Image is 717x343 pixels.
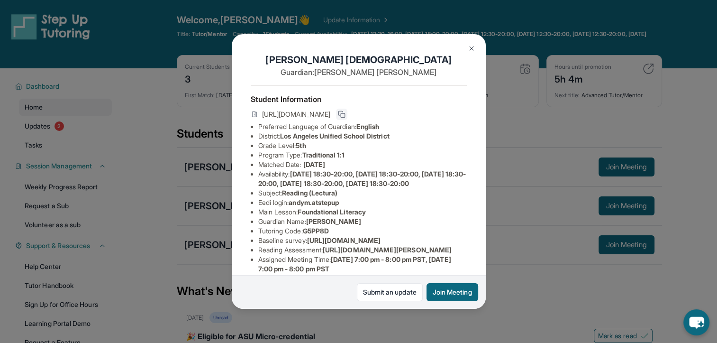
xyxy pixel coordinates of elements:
[303,227,329,235] span: G5PP8D
[258,245,467,255] li: Reading Assessment :
[258,141,467,150] li: Grade Level:
[280,132,389,140] span: Los Angeles Unified School District
[296,141,306,149] span: 5th
[262,110,330,119] span: [URL][DOMAIN_NAME]
[282,189,337,197] span: Reading (Lectura)
[258,131,467,141] li: District:
[258,198,467,207] li: Eedi login :
[251,93,467,105] h4: Student Information
[258,226,467,236] li: Tutoring Code :
[289,198,339,206] span: andym.atstepup
[251,66,467,78] p: Guardian: [PERSON_NAME] [PERSON_NAME]
[302,151,345,159] span: Traditional 1:1
[251,53,467,66] h1: [PERSON_NAME] [DEMOGRAPHIC_DATA]
[258,255,467,274] li: Assigned Meeting Time :
[258,188,467,198] li: Subject :
[427,283,478,301] button: Join Meeting
[307,236,381,244] span: [URL][DOMAIN_NAME]
[468,45,475,52] img: Close Icon
[258,217,467,226] li: Guardian Name :
[258,236,467,245] li: Baseline survey :
[298,208,365,216] span: Foundational Literacy
[357,283,423,301] a: Submit an update
[258,169,467,188] li: Availability:
[258,207,467,217] li: Main Lesson :
[258,150,467,160] li: Program Type:
[356,122,380,130] span: English
[306,217,362,225] span: [PERSON_NAME]
[683,309,709,335] button: chat-button
[258,255,451,273] span: [DATE] 7:00 pm - 8:00 pm PST, [DATE] 7:00 pm - 8:00 pm PST
[258,274,467,283] li: Temporary tutoring link :
[336,109,347,120] button: Copy link
[328,274,402,282] span: [URL][DOMAIN_NAME]
[258,122,467,131] li: Preferred Language of Guardian:
[303,160,325,168] span: [DATE]
[258,170,466,187] span: [DATE] 18:30-20:00, [DATE] 18:30-20:00, [DATE] 18:30-20:00, [DATE] 18:30-20:00, [DATE] 18:30-20:00
[258,160,467,169] li: Matched Date:
[323,246,452,254] span: [URL][DOMAIN_NAME][PERSON_NAME]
